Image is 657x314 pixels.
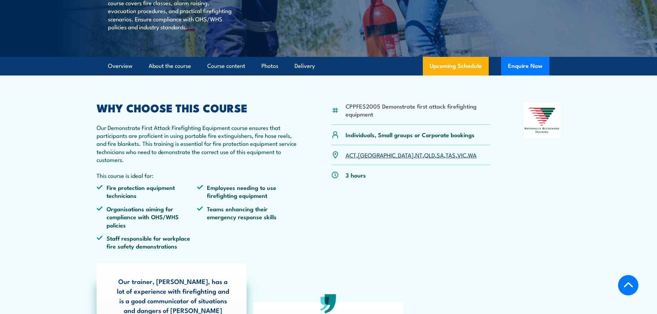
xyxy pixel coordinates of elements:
[446,151,456,159] a: TAS
[468,151,477,159] a: WA
[358,151,414,159] a: [GEOGRAPHIC_DATA]
[415,151,422,159] a: NT
[457,151,466,159] a: VIC
[108,57,132,75] a: Overview
[149,57,191,75] a: About the course
[97,205,197,229] li: Organisations aiming for compliance with OHS/WHS policies
[524,103,561,138] img: Nationally Recognised Training logo.
[437,151,444,159] a: SA
[97,183,197,200] li: Fire protection equipment technicians
[261,57,278,75] a: Photos
[501,57,549,75] button: Enquire Now
[346,151,477,159] p: , , , , , , ,
[346,131,475,139] p: Individuals, Small groups or Corporate bookings
[295,57,315,75] a: Delivery
[197,183,298,200] li: Employees needing to use firefighting equipment
[207,57,245,75] a: Course content
[97,171,298,179] p: This course is ideal for:
[97,234,197,250] li: Staff responsible for workplace fire safety demonstrations
[97,123,298,164] p: Our Demonstrate First Attack Firefighting Equipment course ensures that participants are proficie...
[97,103,298,112] h2: WHY CHOOSE THIS COURSE
[346,102,490,118] li: CPPFES2005 Demonstrate first attack firefighting equipment
[346,151,356,159] a: ACT
[424,151,435,159] a: QLD
[423,57,489,75] a: Upcoming Schedule
[197,205,298,229] li: Teams enhancing their emergency response skills
[346,171,366,179] p: 3 hours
